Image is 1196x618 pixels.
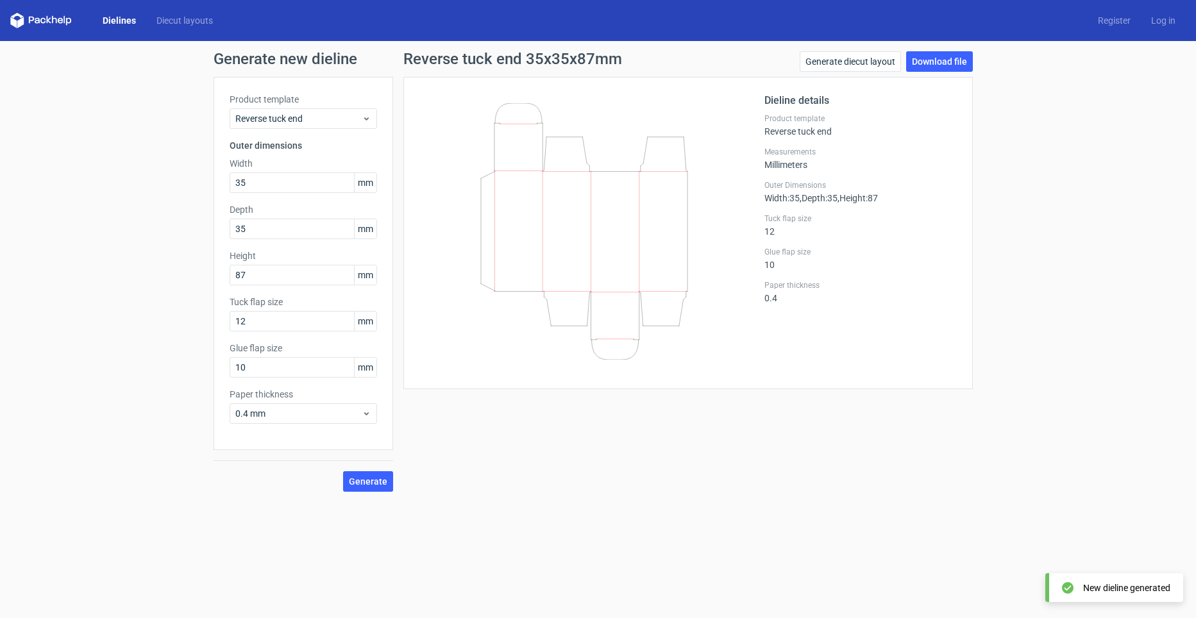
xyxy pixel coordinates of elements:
[354,358,376,377] span: mm
[764,247,957,257] label: Glue flap size
[354,312,376,331] span: mm
[764,213,957,224] label: Tuck flap size
[800,193,838,203] span: , Depth : 35
[764,280,957,290] label: Paper thickness
[235,407,362,420] span: 0.4 mm
[764,147,957,157] label: Measurements
[230,157,377,170] label: Width
[214,51,983,67] h1: Generate new dieline
[230,388,377,401] label: Paper thickness
[235,112,362,125] span: Reverse tuck end
[354,265,376,285] span: mm
[764,193,800,203] span: Width : 35
[230,249,377,262] label: Height
[354,219,376,238] span: mm
[230,203,377,216] label: Depth
[92,14,146,27] a: Dielines
[230,139,377,152] h3: Outer dimensions
[146,14,223,27] a: Diecut layouts
[764,180,957,190] label: Outer Dimensions
[1083,581,1170,594] div: New dieline generated
[343,471,393,492] button: Generate
[1141,14,1186,27] a: Log in
[906,51,973,72] a: Download file
[764,247,957,270] div: 10
[764,93,957,108] h2: Dieline details
[838,193,878,203] span: , Height : 87
[230,296,377,308] label: Tuck flap size
[230,93,377,106] label: Product template
[764,280,957,303] div: 0.4
[403,51,622,67] h1: Reverse tuck end 35x35x87mm
[349,477,387,486] span: Generate
[1088,14,1141,27] a: Register
[764,147,957,170] div: Millimeters
[764,113,957,124] label: Product template
[230,342,377,355] label: Glue flap size
[764,213,957,237] div: 12
[764,113,957,137] div: Reverse tuck end
[800,51,901,72] a: Generate diecut layout
[354,173,376,192] span: mm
